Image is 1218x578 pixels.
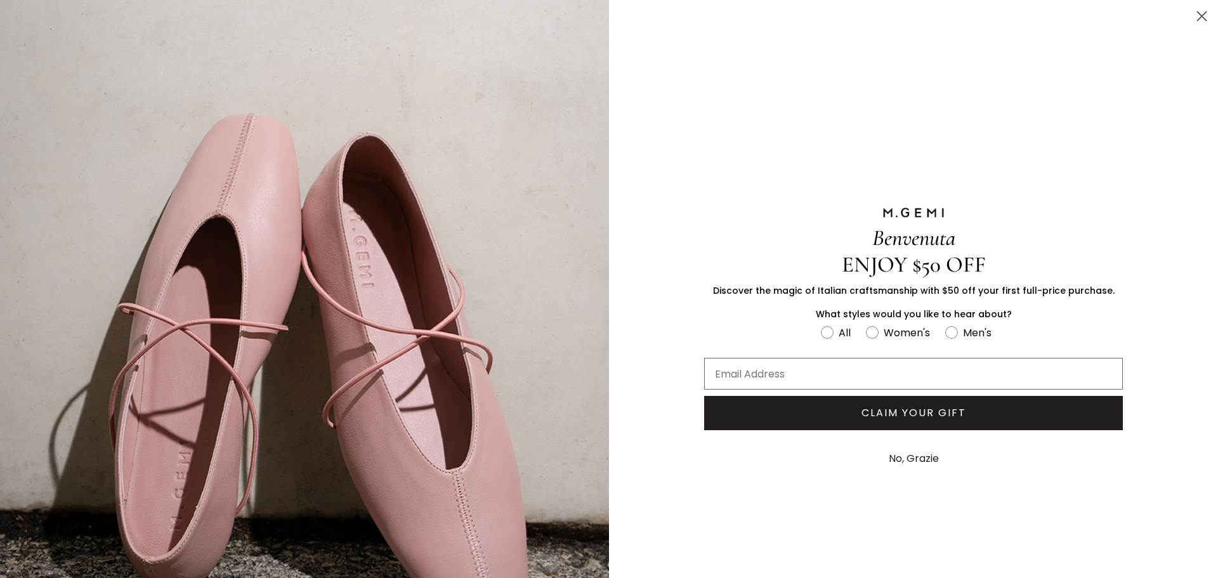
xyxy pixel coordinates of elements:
button: No, Grazie [882,443,945,475]
span: ENJOY $50 OFF [842,251,986,278]
span: Benvenuta [872,225,955,251]
div: Men's [963,325,992,341]
input: Email Address [704,358,1123,390]
button: CLAIM YOUR GIFT [704,396,1123,430]
div: Women's [884,325,930,341]
div: All [839,325,851,341]
button: Close dialog [1191,5,1213,27]
span: What styles would you like to hear about? [816,308,1012,320]
span: Discover the magic of Italian craftsmanship with $50 off your first full-price purchase. [713,284,1115,297]
img: M.GEMI [882,207,945,218]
